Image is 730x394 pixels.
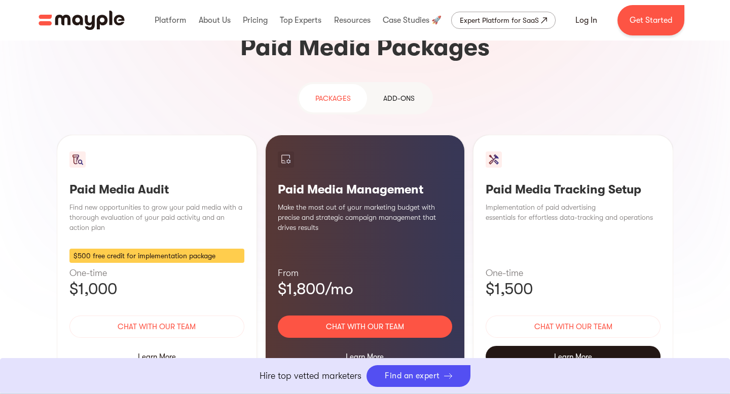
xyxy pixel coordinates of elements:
[486,316,661,338] a: Chat with our team
[152,4,189,36] div: Platform
[69,249,244,263] div: $500 free credit for implementation package
[563,8,609,32] a: Log In
[69,267,244,279] p: One-time
[278,279,453,299] p: $1,800/mo
[486,182,661,197] h3: Paid Media Tracking Setup
[486,202,661,222] p: Implementation of paid advertising essentials for effortless data-tracking and operations
[451,12,556,29] a: Expert Platform for SaaS
[278,267,453,279] p: From
[332,4,373,36] div: Resources
[69,279,244,299] p: $1,000
[315,92,351,104] div: PAckages
[617,5,684,35] a: Get Started
[69,346,244,367] div: Learn More
[278,202,453,232] p: Make the most out of your marketing budget with precise and strategic campaign management that dr...
[57,31,673,64] h3: Paid Media Packages
[260,369,361,383] p: Hire top vetted marketers
[383,92,415,104] div: Add-ons
[277,4,324,36] div: Top Experts
[568,285,730,394] iframe: Chat Widget
[39,11,125,30] img: Mayple logo
[385,371,440,381] div: Find an expert
[460,14,539,26] div: Expert Platform for SaaS
[278,316,453,338] a: Chat with our team
[69,316,244,338] a: Chat with our team
[278,346,453,367] div: Learn More
[196,4,233,36] div: About Us
[278,182,453,197] h3: Paid Media Management
[69,182,244,197] h3: Paid Media Audit
[486,267,661,279] p: One-time
[240,4,270,36] div: Pricing
[486,279,661,299] p: $1,500
[39,11,125,30] a: home
[69,202,244,232] p: Find new opportunities to grow your paid media with a thorough evaluation of your paid activity a...
[486,346,661,367] div: Learn More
